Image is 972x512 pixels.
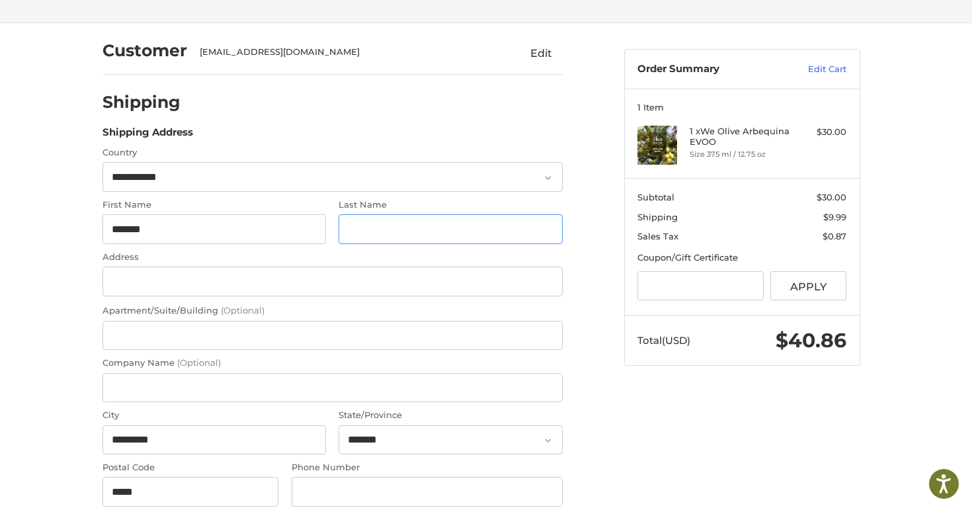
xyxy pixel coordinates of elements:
label: City [102,409,326,422]
small: (Optional) [177,357,221,368]
label: State/Province [339,409,562,422]
div: Coupon/Gift Certificate [637,251,846,265]
h4: 1 x We Olive Arbequina EVOO [690,126,791,148]
h2: Customer [102,40,187,61]
span: $9.99 [823,212,846,222]
label: Apartment/Suite/Building [102,304,563,318]
a: Edit Cart [780,63,846,76]
h3: Order Summary [637,63,780,76]
span: $30.00 [817,192,846,202]
button: Open LiveChat chat widget [152,17,168,33]
label: First Name [102,198,326,212]
span: $0.87 [823,231,846,241]
label: Address [102,251,563,264]
h3: 1 Item [637,102,846,112]
span: Sales Tax [637,231,678,241]
button: Apply [770,271,847,301]
div: $30.00 [794,126,846,139]
label: Postal Code [102,461,279,474]
label: Country [102,146,563,159]
button: Edit [520,42,563,64]
div: [EMAIL_ADDRESS][DOMAIN_NAME] [200,46,495,59]
li: Size 375 ml / 12.75 oz [690,149,791,160]
span: Subtotal [637,192,674,202]
input: Gift Certificate or Coupon Code [637,271,764,301]
label: Company Name [102,357,563,370]
legend: Shipping Address [102,125,193,146]
span: Total (USD) [637,334,690,347]
label: Last Name [339,198,562,212]
span: $40.86 [776,328,846,353]
label: Phone Number [292,461,563,474]
small: (Optional) [221,305,264,316]
h2: Shipping [102,92,181,112]
span: Shipping [637,212,678,222]
p: We're away right now. Please check back later! [19,20,149,30]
